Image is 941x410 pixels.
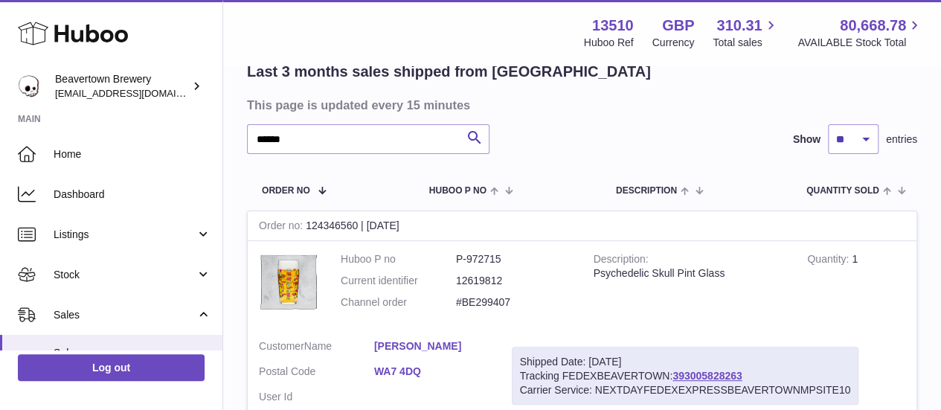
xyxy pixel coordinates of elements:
span: Order No [262,186,310,196]
div: Shipped Date: [DATE] [520,355,851,369]
strong: Description [594,253,649,269]
h3: This page is updated every 15 minutes [247,97,913,113]
label: Show [793,132,820,147]
dd: P-972715 [456,252,571,266]
span: [EMAIL_ADDRESS][DOMAIN_NAME] [55,87,219,99]
div: 124346560 | [DATE] [248,211,916,241]
div: Beavertown Brewery [55,72,189,100]
strong: Quantity [807,253,852,269]
span: Quantity Sold [806,186,879,196]
dd: #BE299407 [456,295,571,310]
a: WA7 4DQ [374,365,489,379]
td: 1 [796,241,916,328]
h2: Last 3 months sales shipped from [GEOGRAPHIC_DATA] [247,62,651,82]
img: internalAdmin-13510@internal.huboo.com [18,75,40,97]
dt: Huboo P no [341,252,456,266]
a: Log out [18,354,205,381]
span: Customer [259,340,304,352]
span: 80,668.78 [840,16,906,36]
span: Listings [54,228,196,242]
span: entries [886,132,917,147]
span: Huboo P no [429,186,486,196]
dd: 12619812 [456,274,571,288]
span: Dashboard [54,188,211,202]
div: Psychedelic Skull Pint Glass [594,266,786,281]
div: Carrier Service: NEXTDAYFEDEXEXPRESSBEAVERTOWNMPSITE10 [520,383,851,397]
strong: 13510 [592,16,634,36]
dt: Postal Code [259,365,374,382]
div: Huboo Ref [584,36,634,50]
a: 80,668.78 AVAILABLE Stock Total [797,16,923,50]
strong: Order no [259,220,306,235]
a: [PERSON_NAME] [374,339,489,353]
div: Tracking FEDEXBEAVERTOWN: [512,347,859,406]
dt: User Id [259,390,374,404]
a: 393005828263 [672,370,742,382]
span: 310.31 [716,16,762,36]
a: 310.31 Total sales [713,16,779,50]
dt: Channel order [341,295,456,310]
img: beavertown-brewery-psychedlic-pint-glass_36326ebd-29c0-4cac-9570-52cf9d517ba4.png [259,252,318,312]
dt: Name [259,339,374,357]
span: Total sales [713,36,779,50]
span: Home [54,147,211,161]
span: Sales [54,346,211,360]
div: Currency [652,36,695,50]
span: AVAILABLE Stock Total [797,36,923,50]
span: Sales [54,308,196,322]
span: Stock [54,268,196,282]
dt: Current identifier [341,274,456,288]
strong: GBP [662,16,694,36]
span: Description [616,186,677,196]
